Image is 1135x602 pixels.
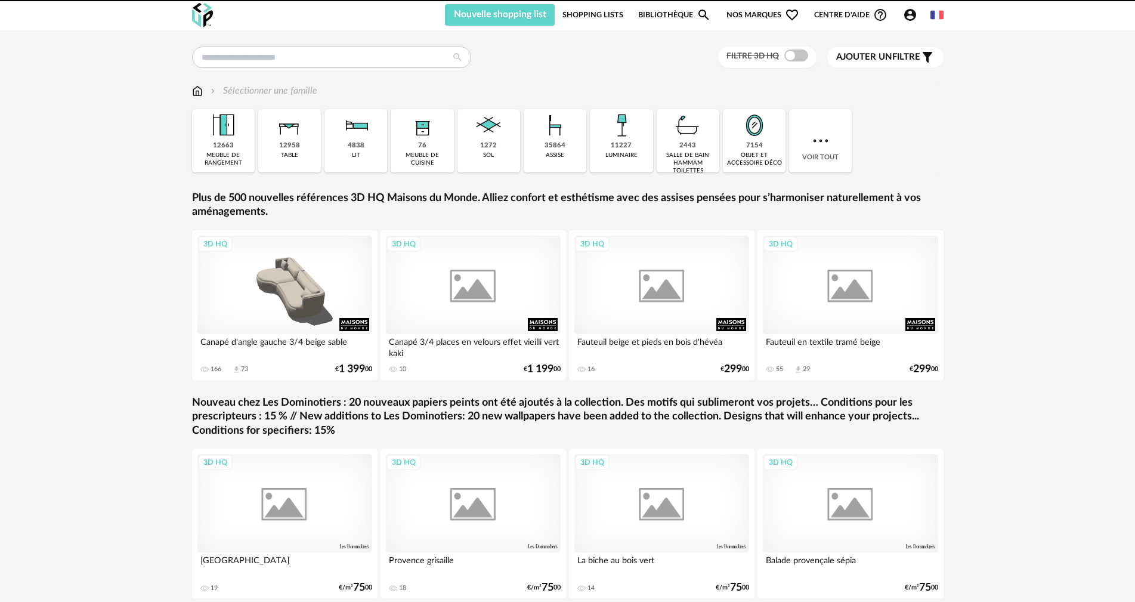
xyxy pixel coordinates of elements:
div: € 00 [910,365,938,373]
div: 73 [241,365,248,373]
div: 35864 [545,141,565,150]
span: 75 [919,584,931,592]
a: Shopping Lists [562,4,623,26]
div: € 00 [524,365,561,373]
div: 16 [587,365,595,373]
img: svg+xml;base64,PHN2ZyB3aWR0aD0iMTYiIGhlaWdodD0iMTciIHZpZXdCb3g9IjAgMCAxNiAxNyIgZmlsbD0ibm9uZSIgeG... [192,84,203,98]
div: luminaire [605,152,638,159]
div: lit [352,152,360,159]
div: table [281,152,298,159]
img: Table.png [273,109,305,141]
div: € 00 [335,365,372,373]
span: Nos marques [726,4,799,26]
img: Sol.png [472,109,505,141]
div: Canapé d'angle gauche 3/4 beige sable [197,334,373,358]
span: Filtre 3D HQ [726,52,779,60]
img: Luminaire.png [605,109,638,141]
div: 166 [211,365,221,373]
span: Download icon [232,365,241,374]
div: 14 [587,584,595,592]
button: Ajouter unfiltre Filter icon [827,47,944,67]
div: 12663 [213,141,234,150]
div: 1272 [480,141,497,150]
span: 1 199 [527,365,553,373]
img: Salle%20de%20bain.png [672,109,704,141]
a: 3D HQ Fauteuil beige et pieds en bois d'hévéa 16 €29900 [569,230,755,380]
span: Account Circle icon [903,8,917,22]
div: 11227 [611,141,632,150]
div: €/m² 00 [716,584,749,592]
div: 19 [211,584,218,592]
div: assise [546,152,564,159]
span: 75 [353,584,365,592]
div: 3D HQ [198,455,233,470]
span: Help Circle Outline icon [873,8,887,22]
a: Plus de 500 nouvelles références 3D HQ Maisons du Monde. Alliez confort et esthétisme avec des as... [192,192,944,220]
div: objet et accessoire déco [726,152,782,167]
button: Nouvelle shopping list [445,4,555,26]
img: svg+xml;base64,PHN2ZyB3aWR0aD0iMTYiIGhlaWdodD0iMTYiIHZpZXdCb3g9IjAgMCAxNiAxNiIgZmlsbD0ibm9uZSIgeG... [208,84,218,98]
a: 3D HQ Canapé d'angle gauche 3/4 beige sable 166 Download icon 73 €1 39900 [192,230,378,380]
span: Ajouter un [836,53,892,61]
span: 299 [724,365,742,373]
span: 299 [913,365,931,373]
div: 3D HQ [198,236,233,252]
div: 76 [418,141,426,150]
span: Nouvelle shopping list [454,10,546,19]
div: 55 [776,365,783,373]
img: Meuble%20de%20rangement.png [207,109,239,141]
div: 10 [399,365,406,373]
div: 29 [803,365,810,373]
div: Balade provençale sépia [763,552,938,576]
a: 3D HQ Canapé 3/4 places en velours effet vieilli vert kaki 10 €1 19900 [381,230,567,380]
div: 3D HQ [386,455,421,470]
img: fr [930,8,944,21]
img: Miroir.png [738,109,771,141]
span: Filter icon [920,50,935,64]
div: € 00 [720,365,749,373]
div: [GEOGRAPHIC_DATA] [197,552,373,576]
span: Account Circle icon [903,8,923,22]
img: Rangement.png [406,109,438,141]
div: La biche au bois vert [574,552,750,576]
div: Canapé 3/4 places en velours effet vieilli vert kaki [386,334,561,358]
a: 3D HQ Fauteuil en textile tramé beige 55 Download icon 29 €29900 [757,230,944,380]
div: 3D HQ [575,455,610,470]
div: sol [483,152,494,159]
img: more.7b13dc1.svg [810,130,831,152]
img: Assise.png [539,109,571,141]
div: Fauteuil beige et pieds en bois d'hévéa [574,334,750,358]
div: 18 [399,584,406,592]
a: 3D HQ Provence grisaille 18 €/m²7500 [381,449,567,598]
span: Download icon [794,365,803,374]
span: Magnify icon [697,8,711,22]
div: Voir tout [789,109,852,172]
div: 3D HQ [763,455,798,470]
span: 75 [542,584,553,592]
img: Literie.png [340,109,372,141]
div: 3D HQ [763,236,798,252]
div: 4838 [348,141,364,150]
a: 3D HQ Balade provençale sépia €/m²7500 [757,449,944,598]
span: 1 399 [339,365,365,373]
div: Sélectionner une famille [208,84,317,98]
div: €/m² 00 [905,584,938,592]
div: 3D HQ [575,236,610,252]
span: Centre d'aideHelp Circle Outline icon [814,8,887,22]
a: Nouveau chez Les Dominotiers : 20 nouveaux papiers peints ont été ajoutés à la collection. Des mo... [192,396,944,438]
div: meuble de cuisine [394,152,450,167]
div: Provence grisaille [386,552,561,576]
div: 12958 [279,141,300,150]
span: 75 [730,584,742,592]
a: 3D HQ La biche au bois vert 14 €/m²7500 [569,449,755,598]
div: Fauteuil en textile tramé beige [763,334,938,358]
a: 3D HQ [GEOGRAPHIC_DATA] 19 €/m²7500 [192,449,378,598]
div: salle de bain hammam toilettes [660,152,716,175]
div: meuble de rangement [196,152,251,167]
span: filtre [836,51,920,63]
div: 7154 [746,141,763,150]
img: OXP [192,3,213,27]
div: €/m² 00 [527,584,561,592]
a: BibliothèqueMagnify icon [638,4,711,26]
div: 3D HQ [386,236,421,252]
